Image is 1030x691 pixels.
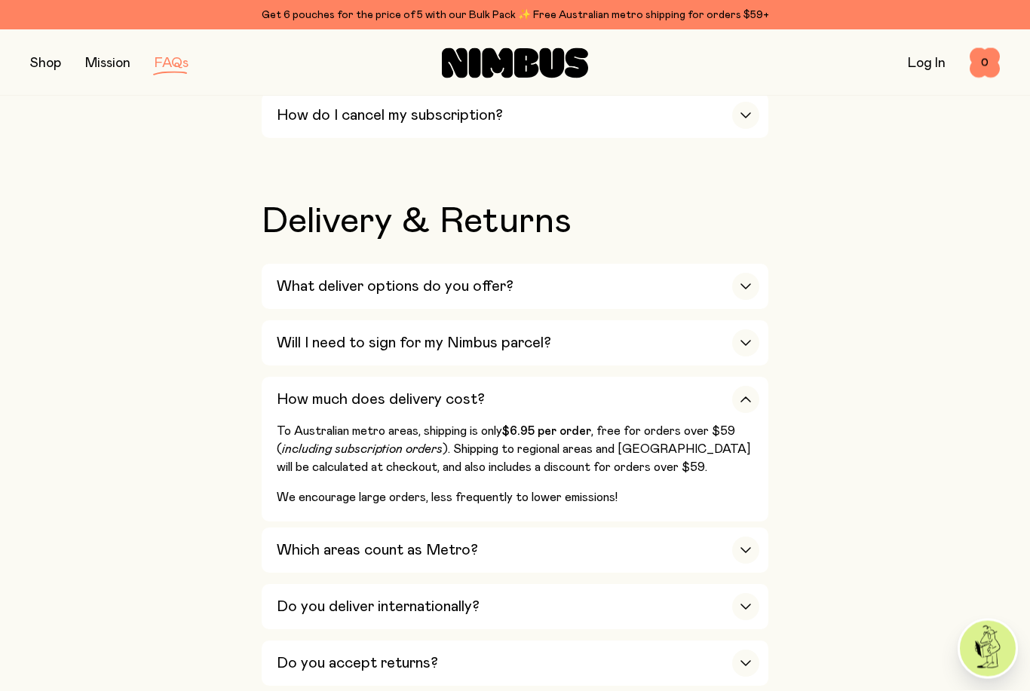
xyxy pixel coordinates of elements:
[277,391,485,409] h3: How much does delivery cost?
[85,57,130,70] a: Mission
[30,6,1000,24] div: Get 6 pouches for the price of 5 with our Bulk Pack ✨ Free Australian metro shipping for orders $59+
[277,542,478,560] h3: Which areas count as Metro?
[960,621,1016,677] img: agent
[277,107,503,125] h3: How do I cancel my subscription?
[908,57,946,70] a: Log In
[277,423,759,477] p: To Australian metro areas, shipping is only , free for orders over $59 ( ). Shipping to regional ...
[277,278,513,296] h3: What deliver options do you offer?
[262,264,768,310] button: What deliver options do you offer?
[262,528,768,573] button: Which areas count as Metro?
[262,641,768,686] button: Do you accept returns?
[262,204,768,240] h2: Delivery & Returns
[277,335,551,353] h3: Will I need to sign for my Nimbus parcel?
[262,585,768,630] button: Do you deliver internationally?
[277,489,759,507] p: We encourage large orders, less frequently to lower emissions!
[262,93,768,139] button: How do I cancel my subscription?
[277,655,438,673] h3: Do you accept returns?
[502,426,591,438] strong: $6.95 per order
[262,321,768,366] button: Will I need to sign for my Nimbus parcel?
[282,444,443,456] em: including subscription orders
[262,378,768,522] button: How much does delivery cost?To Australian metro areas, shipping is only$6.95 per order, free for ...
[970,48,1000,78] button: 0
[155,57,189,70] a: FAQs
[277,598,480,616] h3: Do you deliver internationally?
